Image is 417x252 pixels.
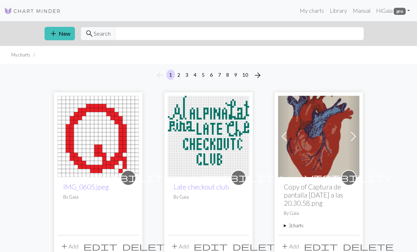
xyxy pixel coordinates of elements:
[194,242,228,251] i: Edit
[284,183,354,207] h2: Copy of Captura de pantalla [DATE] a las 20.30.58.png
[327,4,350,18] a: Library
[304,241,338,251] span: edit
[304,242,338,251] i: Edit
[11,52,30,58] li: My charts
[174,194,243,200] p: By Gaia
[83,241,117,251] span: edit
[4,7,61,15] img: Logo
[45,27,75,40] button: New
[223,70,232,80] button: 8
[284,210,354,217] p: By Gaia
[183,70,191,80] button: 3
[60,241,69,251] span: add
[170,241,179,251] span: add
[58,132,139,139] a: IMG_0605.jpeg
[297,4,327,18] a: My charts
[194,241,228,251] span: edit
[49,29,58,39] span: add
[166,70,175,80] button: 1
[253,70,262,80] span: arrow_forward
[305,171,393,185] i: private
[122,241,173,251] span: delete
[394,8,406,15] span: pro
[153,70,265,81] nav: Page navigation
[194,172,283,183] span: visibility
[94,29,111,38] span: Search
[194,171,283,185] i: private
[233,241,283,251] span: delete
[58,96,139,177] img: IMG_0605.jpeg
[305,172,393,183] span: visibility
[215,70,224,80] button: 7
[281,241,289,251] span: add
[343,241,394,251] span: delete
[231,70,240,80] button: 9
[284,222,354,229] summary: 2charts
[63,194,133,200] p: By Gaia
[168,132,249,139] a: Late checkout club
[191,70,199,80] button: 4
[278,96,359,177] img: corazon
[85,29,94,39] span: search
[278,132,359,139] a: corazon
[350,4,373,18] a: Manual
[63,183,109,191] a: IMG_0605.jpeg
[240,70,251,80] button: 10
[174,183,229,191] a: Late checkout club
[168,96,249,177] img: Late checkout club
[253,71,262,80] i: Next
[84,171,172,185] i: private
[83,242,117,251] i: Edit
[175,70,183,80] button: 2
[84,172,172,183] span: visibility
[207,70,216,80] button: 6
[251,70,265,81] button: Next
[373,4,413,18] a: HiGaia pro
[199,70,207,80] button: 5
